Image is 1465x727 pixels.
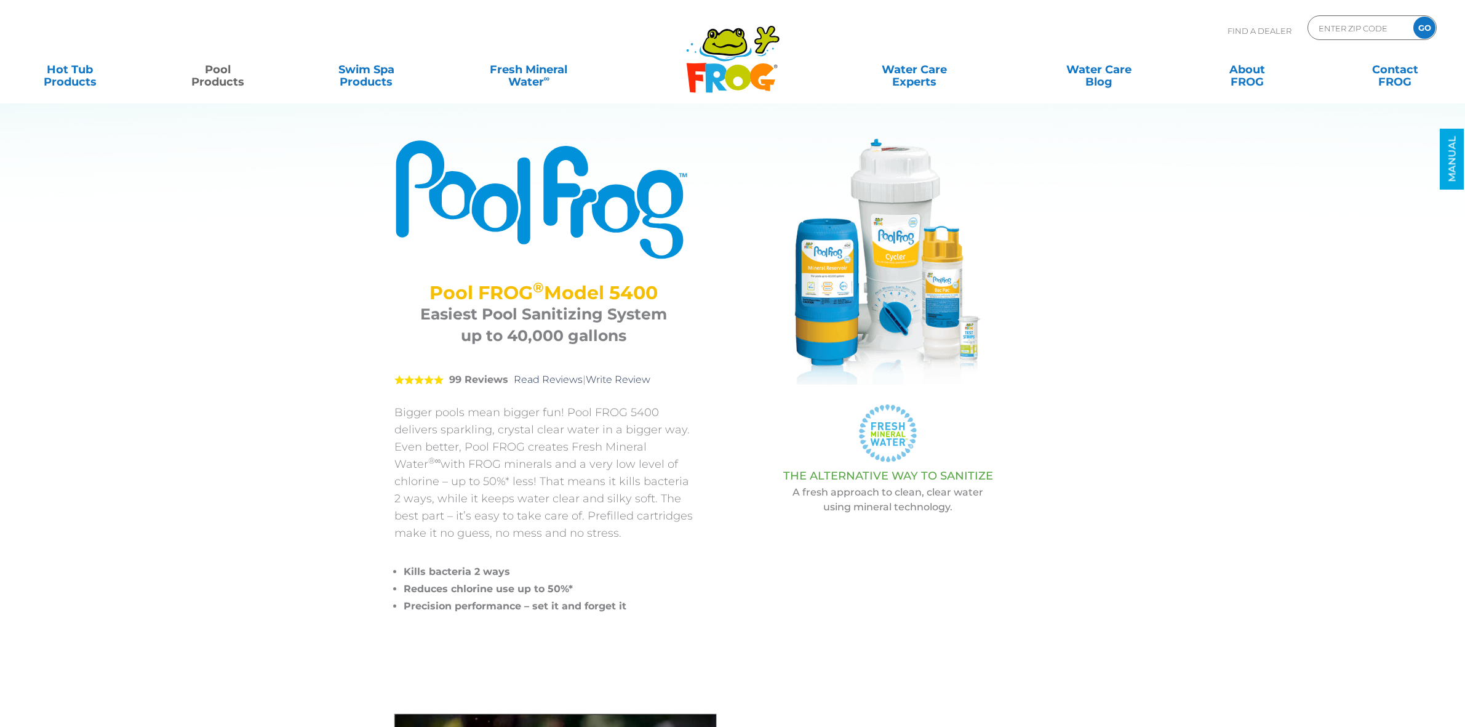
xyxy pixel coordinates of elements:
a: ContactFROG [1338,57,1453,82]
a: Hot TubProducts [12,57,127,82]
strong: 99 Reviews [449,374,508,385]
p: A fresh approach to clean, clear water using mineral technology. [724,485,1053,515]
a: Read Reviews [514,374,583,385]
li: Kills bacteria 2 ways [404,563,693,580]
a: Swim SpaProducts [309,57,424,82]
span: 5 [394,375,444,385]
a: Water CareExperts [821,57,1008,82]
a: PoolProducts [161,57,276,82]
h3: THE ALTERNATIVE WAY TO SANITIZE [724,470,1053,482]
input: GO [1413,17,1435,39]
img: Product Logo [394,139,693,260]
sup: ® [533,279,544,296]
a: Write Review [586,374,650,385]
div: | [394,356,693,404]
p: Find A Dealer [1227,15,1291,46]
p: Bigger pools mean bigger fun! Pool FROG 5400 delivers sparkling, crystal clear water in a bigger ... [394,404,693,542]
a: MANUAL [1440,129,1464,190]
a: Fresh MineralWater∞ [457,57,601,82]
input: Zip Code Form [1317,19,1400,37]
h3: Easiest Pool Sanitizing System up to 40,000 gallons [410,303,677,347]
li: Precision performance – set it and forget it [404,598,693,615]
li: Reduces chlorine use up to 50%* [404,580,693,598]
h2: Pool FROG Model 5400 [410,282,677,303]
sup: ®∞ [428,456,441,465]
a: Water CareBlog [1041,57,1156,82]
a: AboutFROG [1189,57,1304,82]
sup: ∞ [544,73,550,83]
